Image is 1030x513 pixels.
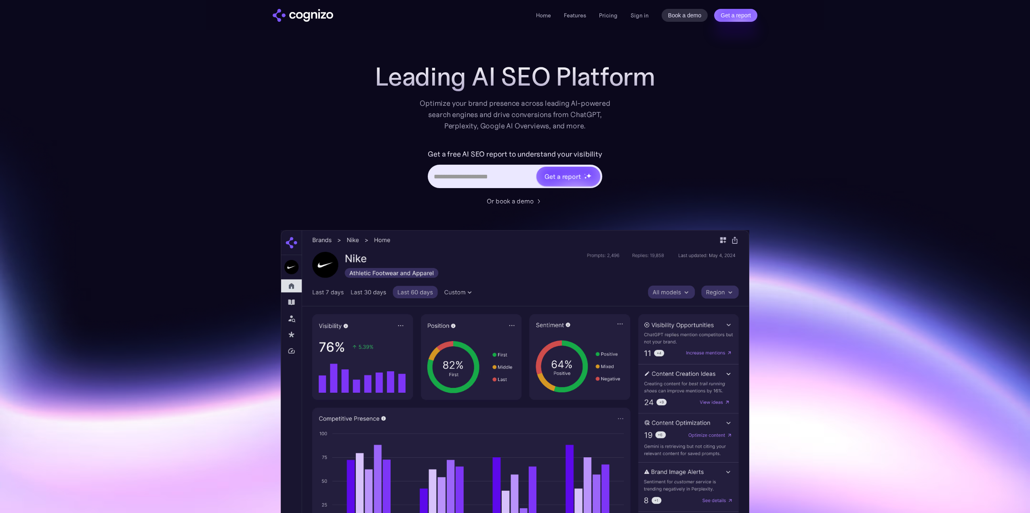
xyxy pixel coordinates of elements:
div: Optimize your brand presence across leading AI-powered search engines and drive conversions from ... [416,98,614,132]
a: Or book a demo [487,196,543,206]
a: Sign in [631,10,649,20]
img: star [584,176,587,179]
div: Or book a demo [487,196,534,206]
h1: Leading AI SEO Platform [375,62,655,91]
a: home [273,9,333,22]
a: Pricing [599,12,618,19]
label: Get a free AI SEO report to understand your visibility [428,148,602,161]
div: Get a report [544,172,581,181]
a: Features [564,12,586,19]
a: Home [536,12,551,19]
form: Hero URL Input Form [428,148,602,192]
a: Book a demo [662,9,708,22]
img: star [584,174,585,175]
a: Get a reportstarstarstar [536,166,601,187]
a: Get a report [714,9,757,22]
img: star [586,173,591,178]
img: cognizo logo [273,9,333,22]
